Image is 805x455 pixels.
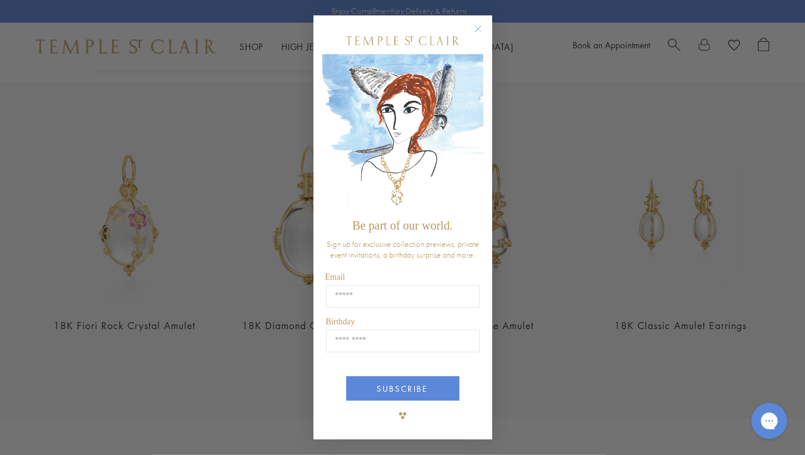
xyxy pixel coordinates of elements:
span: Birthday [326,317,355,326]
img: TSC [391,404,415,428]
button: Close dialog [477,27,492,42]
iframe: Gorgias live chat messenger [745,399,793,443]
span: Email [325,273,345,281]
span: Sign up for exclusive collection previews, private event invitations, a birthday surprise and more. [327,239,479,260]
img: Temple St. Clair [346,36,459,45]
span: Be part of our world. [352,219,452,232]
img: c4a9eb12-d91a-4d4a-8ee0-386386f4f338.jpeg [322,54,483,213]
input: Email [326,285,480,308]
button: SUBSCRIBE [346,376,459,401]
